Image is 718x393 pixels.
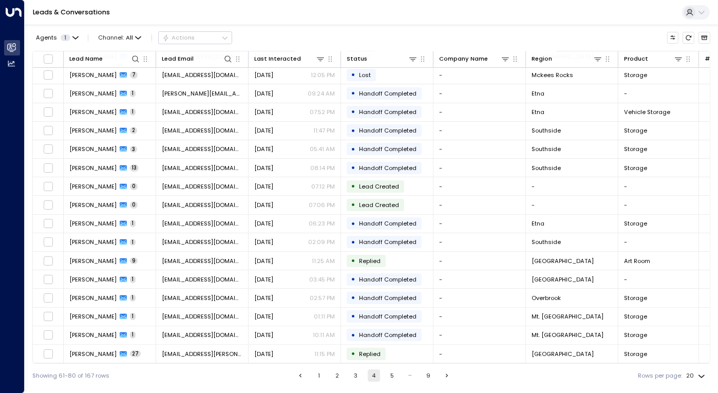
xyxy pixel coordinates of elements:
span: Sep 26, 2025 [254,89,273,98]
span: Storage [624,126,647,135]
p: 11:25 AM [312,257,335,265]
span: orders@fermentedbeverage.com [162,219,242,228]
span: 1 [130,294,136,302]
td: - [433,122,526,140]
p: 02:57 PM [310,294,335,302]
span: 1 [130,108,136,116]
td: - [618,84,699,102]
span: All [126,34,133,41]
td: - [433,233,526,251]
td: - [618,233,699,251]
td: - [526,177,618,195]
span: Mt. Pleasant [532,312,603,321]
button: Go to page 2 [331,369,344,382]
div: • [351,198,356,212]
span: 13 [130,164,139,172]
span: Refresh [683,32,694,44]
span: Sep 22, 2025 [254,294,273,302]
span: juliemadden1986@gmail.com [162,275,242,284]
span: akers.michael.g@gmail.com [162,89,242,98]
span: Lillian Vasilko [69,257,117,265]
span: Toggle select row [43,293,53,303]
td: - [433,103,526,121]
div: Product [624,54,683,64]
span: 9 [130,257,138,265]
div: • [351,328,356,342]
span: Murrysville [532,350,594,358]
p: 11:47 PM [313,126,335,135]
span: Storage [624,350,647,358]
span: Storage [624,294,647,302]
p: 03:45 PM [309,275,335,284]
div: Company Name [439,54,488,64]
span: Handoff Completed [359,108,417,116]
td: - [433,215,526,233]
span: Sep 26, 2025 [254,71,273,79]
span: Handoff Completed [359,164,417,172]
p: 09:24 AM [308,89,335,98]
p: 12:05 PM [311,71,335,79]
div: • [351,179,356,193]
p: 11:15 PM [314,350,335,358]
p: 05:41 AM [310,145,335,153]
span: Handoff Completed [359,294,417,302]
button: Agents1 [32,32,81,43]
span: carliejc14@gmail.com [162,331,242,339]
td: - [618,177,699,195]
span: 0 [130,201,138,209]
span: cgrafe57@gmail.com [162,126,242,135]
span: Clement Ferri [69,294,117,302]
span: 1 [130,331,136,339]
span: 1 [61,34,70,41]
span: Sep 21, 2025 [254,350,273,358]
span: Mckees Rocks [532,71,573,79]
span: Etna [532,219,544,228]
span: Sep 24, 2025 [254,219,273,228]
span: Michael Akers [69,89,117,98]
button: page 4 [368,369,380,382]
span: Toggle select row [43,200,53,210]
div: • [351,272,356,286]
span: Toggle select row [43,311,53,322]
div: • [351,161,356,175]
span: Marilyn Rymniak [69,238,117,246]
div: Showing 61-80 of 167 rows [32,371,109,380]
span: lillianlillium@gmail.com [162,257,242,265]
span: Toggle select row [43,256,53,266]
div: • [351,124,356,138]
button: Archived Leads [698,32,710,44]
span: Handoff Completed [359,238,417,246]
div: • [351,291,356,305]
p: 07:52 PM [310,108,335,116]
button: Go to page 9 [423,369,435,382]
span: Sep 24, 2025 [254,182,273,191]
span: Cody Grafe [69,126,117,135]
span: Toggle select row [43,144,53,154]
button: Actions [158,31,232,44]
span: Storage [624,312,647,321]
span: Toggle select row [43,125,53,136]
span: Simone Morris [69,201,117,209]
span: 27 [130,350,141,358]
span: 1 [130,313,136,320]
td: - [433,84,526,102]
span: roman.ponko@hargrave.edu [162,350,242,358]
td: - [433,66,526,84]
button: Go to next page [441,369,453,382]
div: • [351,235,356,249]
span: 1 [130,220,136,227]
span: 7 [130,71,138,79]
span: Simone Morris [69,164,117,172]
td: - [526,196,618,214]
div: Product [624,54,648,64]
span: Cody Grafe [69,145,117,153]
span: 3 [130,146,137,153]
div: • [351,347,356,361]
td: - [433,159,526,177]
span: Handoff Completed [359,126,417,135]
div: • [351,68,356,82]
p: 02:09 PM [308,238,335,246]
div: • [351,309,356,323]
span: Sep 24, 2025 [254,238,273,246]
span: Eric C [69,108,117,116]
